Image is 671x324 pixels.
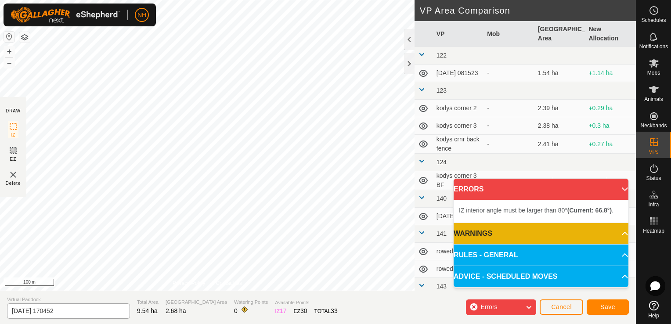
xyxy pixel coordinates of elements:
span: 143 [437,283,447,290]
td: kodys corner 3 [433,117,484,135]
span: Status [646,176,661,181]
button: + [4,46,14,57]
button: – [4,58,14,68]
span: EZ [10,156,17,162]
span: VPs [649,149,658,155]
td: rowed up 2 [433,243,484,260]
td: kodys corner 3 BF [433,171,484,190]
span: Mobs [647,70,660,76]
td: 2.41 ha [534,135,585,154]
span: 124 [437,158,447,166]
th: New Allocation [585,21,636,47]
p-accordion-header: ERRORS [454,179,628,200]
td: 2.39 ha [534,100,585,117]
button: Cancel [540,299,583,315]
span: Virtual Paddock [7,296,130,303]
td: +1.14 ha [585,65,636,82]
span: Watering Points [234,299,268,306]
button: Save [587,299,629,315]
span: Delete [6,180,21,187]
span: IZ interior angle must be larger than 80° . [459,207,613,214]
span: Total Area [137,299,159,306]
button: Map Layers [19,32,30,43]
p-accordion-header: ADVICE - SCHEDULED MOVES [454,266,628,287]
span: 9.54 ha [137,307,158,314]
b: (Current: 66.8°) [567,207,612,214]
td: 1.54 ha [534,65,585,82]
td: rowed up 3 [433,260,484,278]
img: VP [8,169,18,180]
td: +0.34 ha [585,171,636,190]
h2: VP Area Comparison [420,5,636,16]
span: 2.68 ha [166,307,186,314]
td: +0.29 ha [585,100,636,117]
th: VP [433,21,484,47]
span: Errors [480,303,497,310]
div: - [487,140,531,149]
p-accordion-header: RULES - GENERAL [454,245,628,266]
a: Help [636,297,671,322]
div: DRAW [6,108,21,114]
span: 122 [437,52,447,59]
td: +0.3 ha [585,117,636,135]
span: WARNINGS [454,228,492,239]
td: +0.27 ha [585,135,636,154]
span: ADVICE - SCHEDULED MOVES [454,271,557,282]
td: kodys corner 2 [433,100,484,117]
span: [GEOGRAPHIC_DATA] Area [166,299,227,306]
span: Notifications [639,44,668,49]
span: 123 [437,87,447,94]
span: Neckbands [640,123,667,128]
div: - [487,104,531,113]
span: 141 [437,230,447,237]
div: TOTAL [314,306,338,316]
td: 2.38 ha [534,117,585,135]
span: Save [600,303,615,310]
a: Privacy Policy [173,279,206,287]
span: 0 [234,307,238,314]
span: Animals [644,97,663,102]
span: Available Points [275,299,337,306]
span: Infra [648,202,659,207]
td: 2.34 ha [534,171,585,190]
p-accordion-header: WARNINGS [454,223,628,244]
img: Gallagher Logo [11,7,120,23]
a: Contact Us [216,279,242,287]
td: [DATE] 081523 [433,65,484,82]
span: 140 [437,195,447,202]
span: RULES - GENERAL [454,250,518,260]
span: NH [137,11,146,20]
span: 33 [331,307,338,314]
th: Mob [483,21,534,47]
span: Heatmap [643,228,664,234]
div: EZ [294,306,307,316]
td: [DATE] [433,208,484,225]
span: Cancel [551,303,572,310]
div: - [487,121,531,130]
span: Schedules [641,18,666,23]
span: IZ [11,132,16,138]
div: IZ [275,306,286,316]
span: Help [648,313,659,318]
button: Reset Map [4,32,14,42]
th: [GEOGRAPHIC_DATA] Area [534,21,585,47]
td: kodys crnr back fence [433,135,484,154]
span: 30 [300,307,307,314]
div: - [487,176,531,185]
div: - [487,68,531,78]
span: ERRORS [454,184,483,194]
span: 17 [280,307,287,314]
p-accordion-content: ERRORS [454,200,628,223]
